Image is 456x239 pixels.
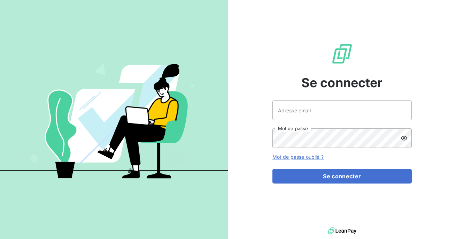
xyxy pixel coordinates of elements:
[272,169,412,184] button: Se connecter
[331,43,353,65] img: Logo LeanPay
[272,100,412,120] input: placeholder
[272,154,324,160] a: Mot de passe oublié ?
[328,226,356,236] img: logo
[301,73,383,92] span: Se connecter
